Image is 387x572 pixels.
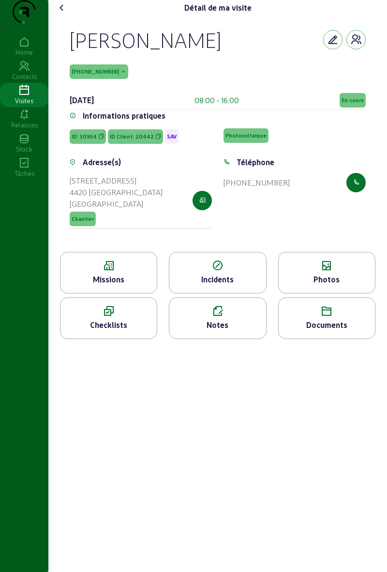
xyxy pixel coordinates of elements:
div: Adresse(s) [83,156,121,168]
div: Détail de ma visite [184,2,252,14]
div: [GEOGRAPHIC_DATA] [70,198,163,210]
span: ID Client: 20442 [110,133,154,140]
div: [STREET_ADDRESS] [70,175,163,186]
span: SAV [167,133,177,140]
div: Documents [279,319,375,331]
div: Checklists [60,319,157,331]
div: Incidents [169,274,266,285]
div: Notes [169,319,266,331]
span: ID: 30954 [72,133,97,140]
div: 08:00 - 16:00 [194,94,239,106]
div: [PERSON_NAME] [70,27,221,52]
div: Téléphone [237,156,274,168]
span: Chantier [72,216,94,222]
span: En cours [342,97,364,104]
div: Missions [60,274,157,285]
span: Photovoltaique [225,132,267,139]
div: Photos [279,274,375,285]
div: [DATE] [70,94,94,106]
div: 4420 [GEOGRAPHIC_DATA] [70,186,163,198]
div: [PHONE_NUMBER] [223,177,290,188]
span: [PHONE_NUMBER] [72,68,119,75]
div: Informations pratiques [83,110,165,122]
